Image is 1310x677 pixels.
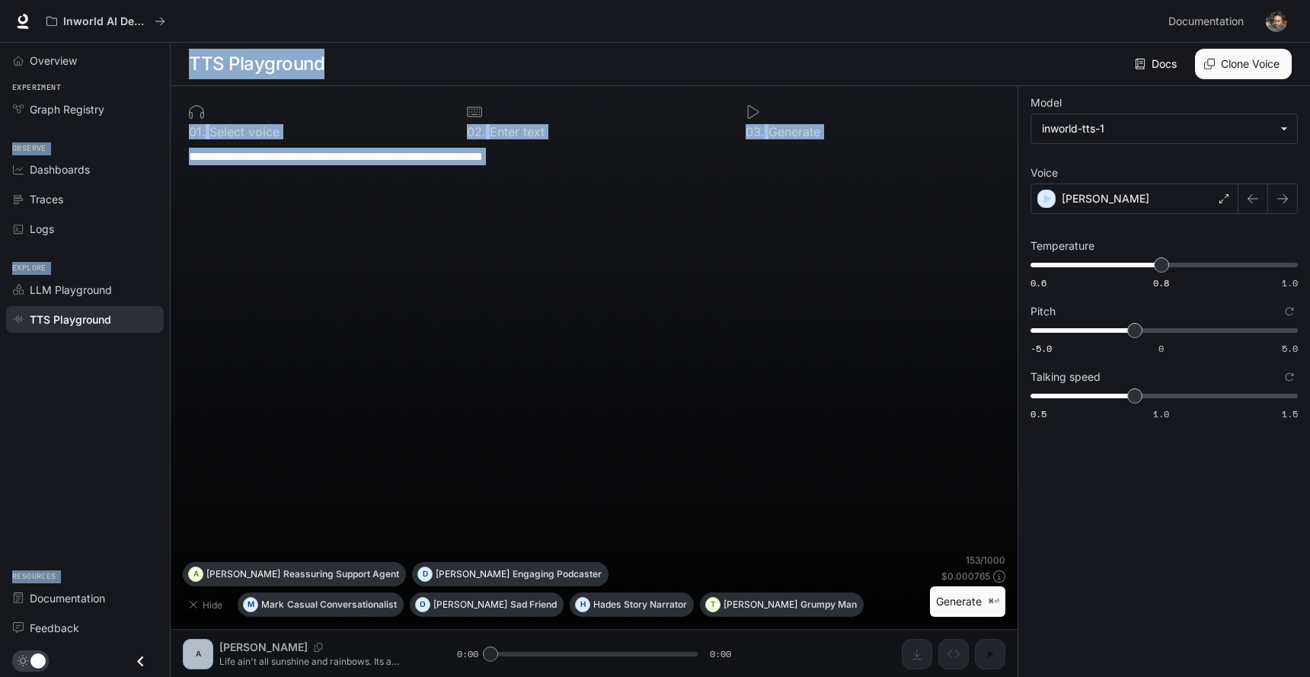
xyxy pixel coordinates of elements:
p: 0 3 . [746,126,765,138]
p: Grumpy Man [800,600,857,609]
span: 1.0 [1282,276,1298,289]
p: Inworld AI Demos [63,15,149,28]
a: Docs [1132,49,1183,79]
p: Pitch [1030,306,1056,317]
span: Documentation [1168,12,1244,31]
p: Mark [261,600,284,609]
p: Generate [765,126,820,138]
span: 0.6 [1030,276,1046,289]
a: Traces [6,186,164,212]
p: Voice [1030,168,1058,178]
a: Dashboards [6,156,164,183]
p: Hades [593,600,621,609]
button: T[PERSON_NAME]Grumpy Man [700,592,864,617]
button: D[PERSON_NAME]Engaging Podcaster [412,562,609,586]
span: Dark mode toggle [30,652,46,669]
div: inworld-tts-1 [1031,114,1297,143]
button: Hide [183,592,232,617]
img: User avatar [1266,11,1287,32]
p: [PERSON_NAME] [1062,191,1149,206]
span: 5.0 [1282,342,1298,355]
p: [PERSON_NAME] [436,570,510,579]
p: Engaging Podcaster [513,570,602,579]
a: Overview [6,47,164,74]
p: Talking speed [1030,372,1101,382]
span: TTS Playground [30,311,111,327]
button: Clone Voice [1195,49,1292,79]
button: All workspaces [40,6,172,37]
p: [PERSON_NAME] [206,570,280,579]
div: H [576,592,589,617]
div: A [189,562,203,586]
p: 0 1 . [189,126,206,138]
div: O [416,592,430,617]
span: 1.0 [1153,407,1169,420]
button: Generate⌘⏎ [930,586,1005,618]
button: MMarkCasual Conversationalist [238,592,404,617]
p: Sad Friend [510,600,557,609]
span: Graph Registry [30,101,104,117]
p: Enter text [486,126,545,138]
div: D [418,562,432,586]
p: Temperature [1030,241,1094,251]
button: User avatar [1261,6,1292,37]
a: Feedback [6,615,164,641]
span: 1.5 [1282,407,1298,420]
a: TTS Playground [6,306,164,333]
button: A[PERSON_NAME]Reassuring Support Agent [183,562,406,586]
a: LLM Playground [6,276,164,303]
span: 0.5 [1030,407,1046,420]
a: Graph Registry [6,96,164,123]
button: Reset to default [1281,303,1298,320]
p: $ 0.000765 [941,570,990,583]
p: 153 / 1000 [966,554,1005,567]
span: Overview [30,53,77,69]
a: Logs [6,216,164,242]
span: Traces [30,191,63,207]
span: Dashboards [30,161,90,177]
span: LLM Playground [30,282,112,298]
p: Casual Conversationalist [287,600,397,609]
a: Documentation [1162,6,1255,37]
span: Documentation [30,590,105,606]
p: Story Narrator [624,600,687,609]
span: 0.8 [1153,276,1169,289]
div: T [706,592,720,617]
p: Select voice [206,126,280,138]
a: Documentation [6,585,164,612]
button: HHadesStory Narrator [570,592,694,617]
p: 0 2 . [467,126,486,138]
div: M [244,592,257,617]
span: Feedback [30,620,79,636]
p: Reassuring Support Agent [283,570,399,579]
span: -5.0 [1030,342,1052,355]
span: 0 [1158,342,1164,355]
button: O[PERSON_NAME]Sad Friend [410,592,564,617]
p: [PERSON_NAME] [433,600,507,609]
p: [PERSON_NAME] [724,600,797,609]
h1: TTS Playground [189,49,324,79]
div: inworld-tts-1 [1042,121,1273,136]
p: ⌘⏎ [988,597,999,606]
span: Logs [30,221,54,237]
button: Close drawer [123,646,158,677]
button: Reset to default [1281,369,1298,385]
p: Model [1030,97,1062,108]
